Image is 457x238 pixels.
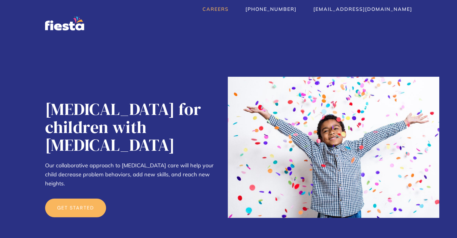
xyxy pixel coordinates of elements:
[228,77,439,218] img: Child with autism celebrates success
[203,6,229,12] a: Careers
[45,17,84,30] a: home
[45,100,221,154] h1: [MEDICAL_DATA] for children with [MEDICAL_DATA]
[313,6,412,12] a: [EMAIL_ADDRESS][DOMAIN_NAME]
[245,6,297,12] a: [PHONE_NUMBER]
[45,199,106,217] a: get started
[45,161,221,188] p: Our collaborative approach to [MEDICAL_DATA] care will help your child decrease problem behaviors...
